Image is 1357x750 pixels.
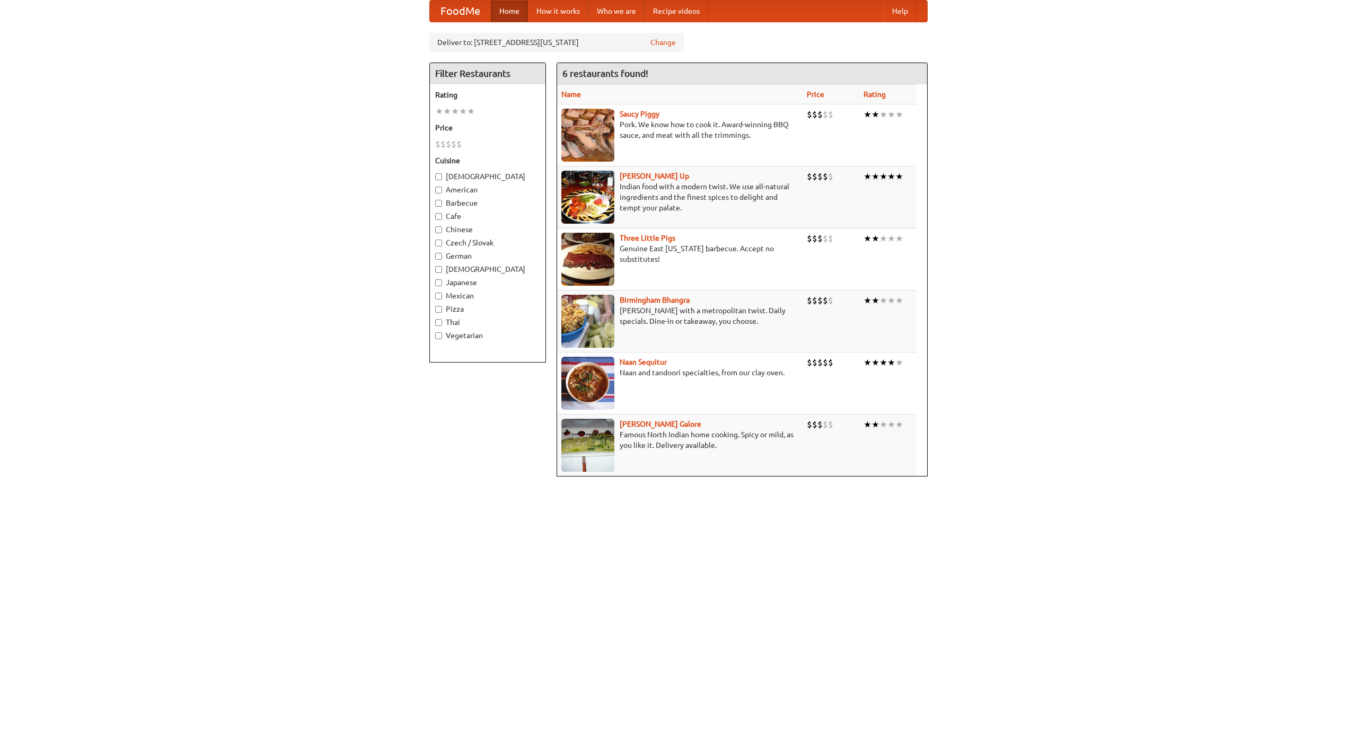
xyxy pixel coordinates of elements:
[817,171,823,182] li: $
[435,253,442,260] input: German
[435,90,540,100] h5: Rating
[828,233,833,244] li: $
[812,233,817,244] li: $
[863,357,871,368] li: ★
[879,419,887,430] li: ★
[588,1,645,22] a: Who we are
[807,419,812,430] li: $
[435,290,540,301] label: Mexican
[561,243,798,264] p: Genuine East [US_STATE] barbecue. Accept no substitutes!
[459,105,467,117] li: ★
[895,171,903,182] li: ★
[863,171,871,182] li: ★
[871,419,879,430] li: ★
[435,187,442,193] input: American
[650,37,676,48] a: Change
[812,295,817,306] li: $
[895,295,903,306] li: ★
[620,358,667,366] a: Naan Sequitur
[435,319,442,326] input: Thai
[456,138,462,150] li: $
[863,233,871,244] li: ★
[561,295,614,348] img: bhangra.jpg
[435,293,442,299] input: Mexican
[561,367,798,378] p: Naan and tandoori specialties, from our clay oven.
[895,419,903,430] li: ★
[451,138,456,150] li: $
[807,295,812,306] li: $
[863,419,871,430] li: ★
[823,419,828,430] li: $
[879,109,887,120] li: ★
[435,184,540,195] label: American
[887,419,895,430] li: ★
[528,1,588,22] a: How it works
[807,357,812,368] li: $
[561,305,798,327] p: [PERSON_NAME] with a metropolitan twist. Daily specials. Dine-in or takeaway, you choose.
[435,226,442,233] input: Chinese
[812,419,817,430] li: $
[828,357,833,368] li: $
[817,233,823,244] li: $
[871,171,879,182] li: ★
[561,171,614,224] img: curryup.jpg
[435,155,540,166] h5: Cuisine
[807,233,812,244] li: $
[430,1,491,22] a: FoodMe
[561,119,798,140] p: Pork. We know how to cook it. Award-winning BBQ sauce, and meat with all the trimmings.
[451,105,459,117] li: ★
[823,295,828,306] li: $
[817,109,823,120] li: $
[620,420,701,428] b: [PERSON_NAME] Galore
[620,296,690,304] a: Birmingham Bhangra
[895,233,903,244] li: ★
[435,251,540,261] label: German
[807,90,824,99] a: Price
[561,357,614,410] img: naansequitur.jpg
[645,1,708,22] a: Recipe videos
[620,110,659,118] b: Saucy Piggy
[443,105,451,117] li: ★
[879,171,887,182] li: ★
[561,109,614,162] img: saucy.jpg
[823,357,828,368] li: $
[435,277,540,288] label: Japanese
[435,266,442,273] input: [DEMOGRAPHIC_DATA]
[828,295,833,306] li: $
[823,109,828,120] li: $
[887,233,895,244] li: ★
[887,109,895,120] li: ★
[884,1,917,22] a: Help
[435,240,442,246] input: Czech / Slovak
[435,138,440,150] li: $
[561,429,798,451] p: Famous North Indian home cooking. Spicy or mild, as you like it. Delivery available.
[435,105,443,117] li: ★
[435,279,442,286] input: Japanese
[435,173,442,180] input: [DEMOGRAPHIC_DATA]
[435,304,540,314] label: Pizza
[435,198,540,208] label: Barbecue
[807,109,812,120] li: $
[871,357,879,368] li: ★
[863,295,871,306] li: ★
[871,109,879,120] li: ★
[446,138,451,150] li: $
[863,90,886,99] a: Rating
[429,33,684,52] div: Deliver to: [STREET_ADDRESS][US_STATE]
[895,109,903,120] li: ★
[435,224,540,235] label: Chinese
[435,213,442,220] input: Cafe
[620,234,675,242] a: Three Little Pigs
[435,200,442,207] input: Barbecue
[828,171,833,182] li: $
[895,357,903,368] li: ★
[435,264,540,275] label: [DEMOGRAPHIC_DATA]
[435,237,540,248] label: Czech / Slovak
[879,233,887,244] li: ★
[435,306,442,313] input: Pizza
[435,330,540,341] label: Vegetarian
[435,211,540,222] label: Cafe
[879,357,887,368] li: ★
